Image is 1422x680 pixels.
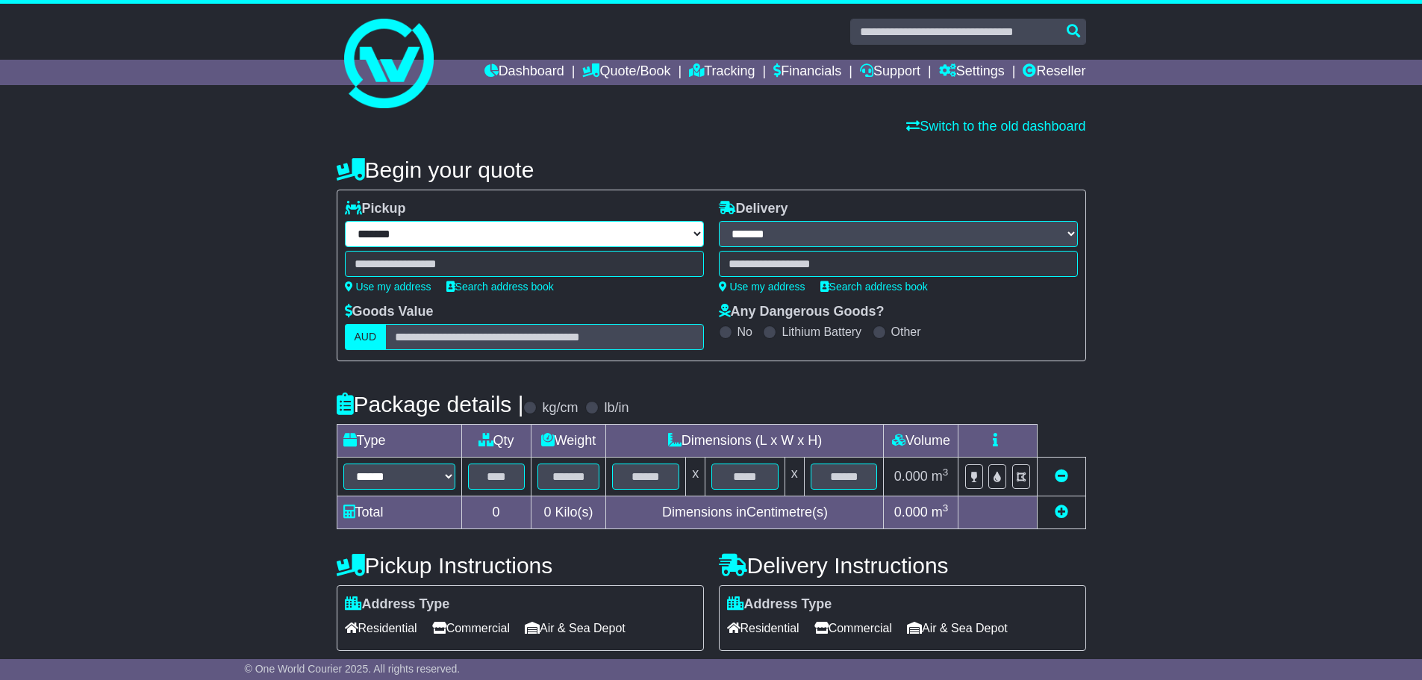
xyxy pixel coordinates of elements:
[719,281,805,293] a: Use my address
[345,596,450,613] label: Address Type
[531,496,606,529] td: Kilo(s)
[943,467,949,478] sup: 3
[345,617,417,640] span: Residential
[345,201,406,217] label: Pickup
[891,325,921,339] label: Other
[894,505,928,520] span: 0.000
[543,505,551,520] span: 0
[345,304,434,320] label: Goods Value
[1055,505,1068,520] a: Add new item
[939,60,1005,85] a: Settings
[719,553,1086,578] h4: Delivery Instructions
[461,496,531,529] td: 0
[337,157,1086,182] h4: Begin your quote
[727,617,799,640] span: Residential
[932,469,949,484] span: m
[907,617,1008,640] span: Air & Sea Depot
[932,505,949,520] span: m
[604,400,629,417] label: lb/in
[906,119,1085,134] a: Switch to the old dashboard
[884,425,958,458] td: Volume
[345,281,431,293] a: Use my address
[894,469,928,484] span: 0.000
[820,281,928,293] a: Search address book
[1055,469,1068,484] a: Remove this item
[737,325,752,339] label: No
[337,392,524,417] h4: Package details |
[582,60,670,85] a: Quote/Book
[773,60,841,85] a: Financials
[461,425,531,458] td: Qty
[484,60,564,85] a: Dashboard
[606,425,884,458] td: Dimensions (L x W x H)
[782,325,861,339] label: Lithium Battery
[606,496,884,529] td: Dimensions in Centimetre(s)
[719,304,885,320] label: Any Dangerous Goods?
[785,458,804,496] td: x
[345,324,387,350] label: AUD
[943,502,949,514] sup: 3
[531,425,606,458] td: Weight
[337,425,461,458] td: Type
[719,201,788,217] label: Delivery
[689,60,755,85] a: Tracking
[1023,60,1085,85] a: Reseller
[727,596,832,613] label: Address Type
[432,617,510,640] span: Commercial
[860,60,920,85] a: Support
[337,553,704,578] h4: Pickup Instructions
[686,458,705,496] td: x
[446,281,554,293] a: Search address book
[337,496,461,529] td: Total
[814,617,892,640] span: Commercial
[525,617,626,640] span: Air & Sea Depot
[245,663,461,675] span: © One World Courier 2025. All rights reserved.
[542,400,578,417] label: kg/cm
